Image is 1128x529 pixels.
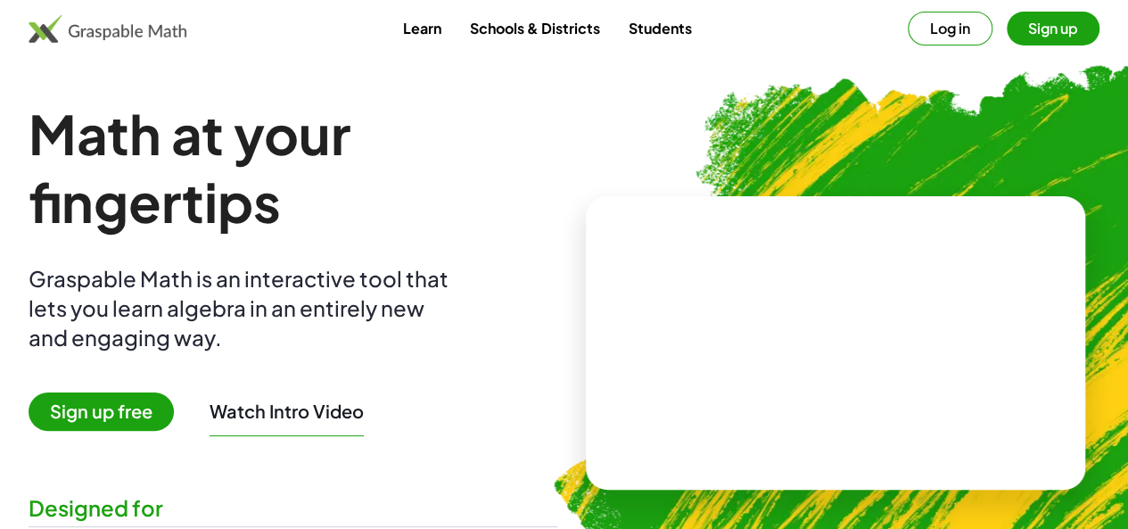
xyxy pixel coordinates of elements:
h1: Math at your fingertips [29,100,557,236]
span: Sign up free [29,393,174,431]
button: Log in [908,12,992,45]
div: Graspable Math is an interactive tool that lets you learn algebra in an entirely new and engaging... [29,264,457,352]
video: What is this? This is dynamic math notation. Dynamic math notation plays a central role in how Gr... [702,276,969,409]
a: Learn [388,12,455,45]
a: Schools & Districts [455,12,613,45]
a: Students [613,12,705,45]
div: Designed for [29,493,557,523]
button: Sign up [1007,12,1099,45]
button: Watch Intro Video [210,400,364,423]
